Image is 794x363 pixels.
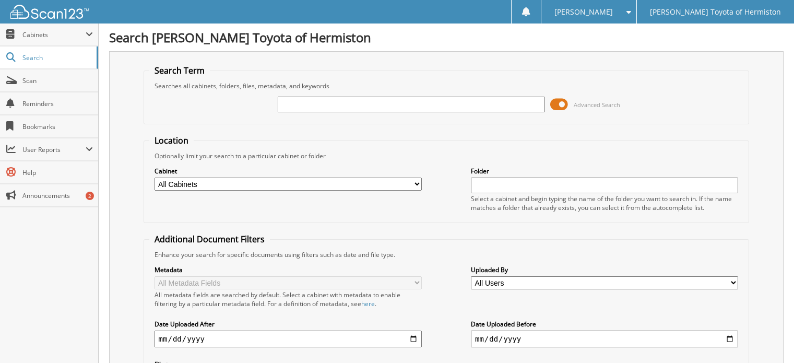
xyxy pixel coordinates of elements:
legend: Location [149,135,194,146]
label: Cabinet [155,167,422,175]
span: [PERSON_NAME] Toyota of Hermiston [650,9,781,15]
span: Cabinets [22,30,86,39]
span: Reminders [22,99,93,108]
legend: Additional Document Filters [149,233,270,245]
a: here [361,299,375,308]
legend: Search Term [149,65,210,76]
div: All metadata fields are searched by default. Select a cabinet with metadata to enable filtering b... [155,290,422,308]
img: scan123-logo-white.svg [10,5,89,19]
div: 2 [86,192,94,200]
label: Metadata [155,265,422,274]
label: Date Uploaded Before [471,320,738,329]
div: Searches all cabinets, folders, files, metadata, and keywords [149,81,744,90]
label: Folder [471,167,738,175]
div: Optionally limit your search to a particular cabinet or folder [149,151,744,160]
span: Search [22,53,91,62]
span: Advanced Search [574,101,620,109]
span: Help [22,168,93,177]
input: end [471,331,738,347]
span: Bookmarks [22,122,93,131]
label: Uploaded By [471,265,738,274]
span: Scan [22,76,93,85]
input: start [155,331,422,347]
label: Date Uploaded After [155,320,422,329]
span: User Reports [22,145,86,154]
span: Announcements [22,191,93,200]
div: Select a cabinet and begin typing the name of the folder you want to search in. If the name match... [471,194,738,212]
h1: Search [PERSON_NAME] Toyota of Hermiston [109,29,784,46]
span: [PERSON_NAME] [554,9,613,15]
iframe: Chat Widget [742,313,794,363]
div: Enhance your search for specific documents using filters such as date and file type. [149,250,744,259]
